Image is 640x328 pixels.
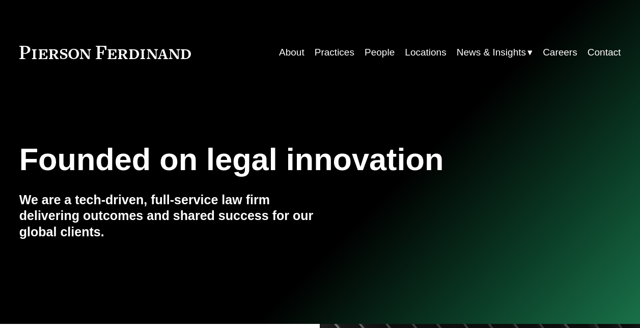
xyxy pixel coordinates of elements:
h4: We are a tech-driven, full-service law firm delivering outcomes and shared success for our global... [19,192,320,240]
a: About [279,43,304,62]
a: People [365,43,395,62]
a: Locations [405,43,446,62]
span: News & Insights [457,44,526,61]
h1: Founded on legal innovation [19,142,521,177]
a: Contact [588,43,621,62]
a: Practices [315,43,354,62]
a: Careers [543,43,577,62]
a: folder dropdown [457,43,533,62]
